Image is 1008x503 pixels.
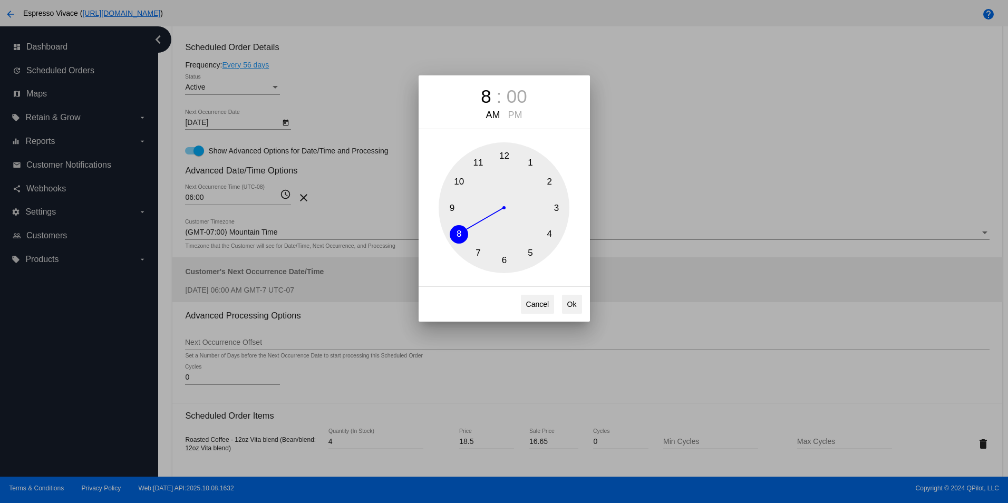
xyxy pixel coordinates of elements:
[483,110,502,121] div: AM
[495,251,513,269] button: 6
[450,173,468,191] button: 10
[540,173,559,191] button: 2
[450,225,468,244] button: 8
[562,295,582,314] button: Ok
[443,199,461,217] button: 9
[507,86,527,107] div: 00
[547,199,566,217] button: 3
[469,153,488,172] button: 11
[495,147,513,165] button: 12
[481,86,491,107] div: 8
[521,295,555,314] button: Cancel
[469,244,488,263] button: 7
[521,244,540,263] button: 5
[540,225,559,244] button: 4
[506,110,525,121] div: PM
[521,153,540,172] button: 1
[496,86,501,107] span: :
